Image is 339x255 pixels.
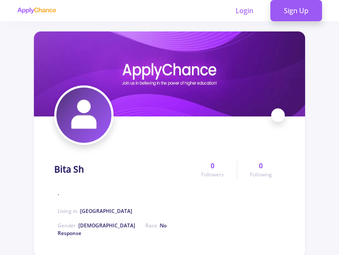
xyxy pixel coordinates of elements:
[58,222,135,229] span: Gender :
[78,222,135,229] span: [DEMOGRAPHIC_DATA]
[80,207,132,215] span: [GEOGRAPHIC_DATA]
[237,161,285,178] a: 0Following
[58,188,59,197] span: .
[34,31,305,116] img: Bita Shcover image
[58,222,167,237] span: Race :
[54,164,84,175] h1: Bita Sh
[58,207,132,215] span: Living in :
[17,7,56,14] img: applychance logo text only
[250,171,272,178] span: Following
[58,222,167,237] span: No Response
[259,161,263,171] span: 0
[211,161,214,171] span: 0
[56,88,111,143] img: Bita Shavatar
[201,171,224,178] span: Followers
[189,161,236,178] a: 0Followers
